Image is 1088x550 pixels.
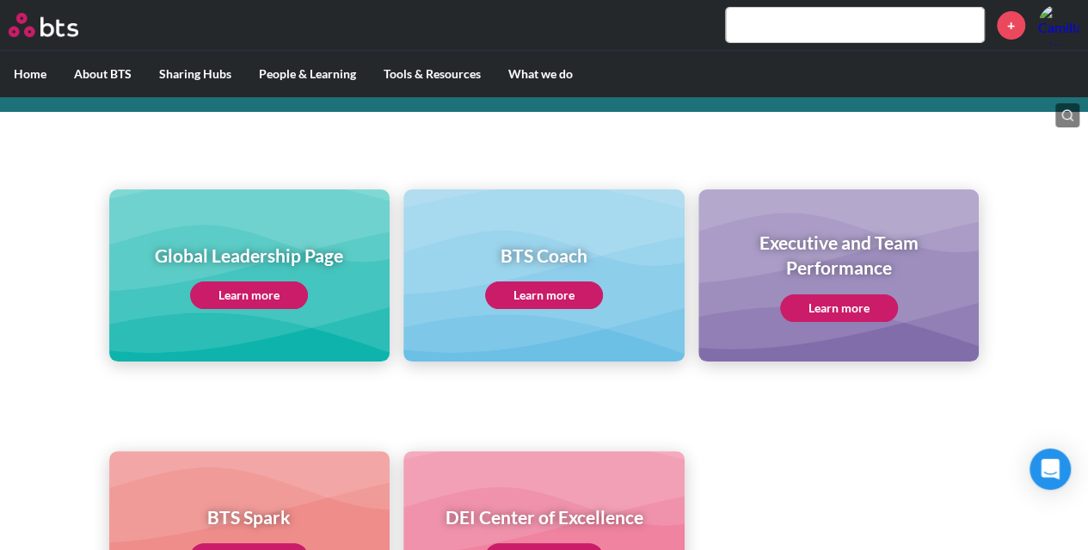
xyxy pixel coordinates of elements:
[1030,448,1071,490] div: Open Intercom Messenger
[1038,4,1079,46] a: Profile
[485,243,603,268] h1: BTS Coach
[997,11,1025,40] a: +
[190,504,308,529] h1: BTS Spark
[485,281,603,309] a: Learn more
[370,52,495,96] label: Tools & Resources
[445,504,642,529] h1: DEI Center of Excellence
[1038,4,1079,46] img: Camilla Giovagnoli
[710,230,968,281] h1: Executive and Team Performance
[9,13,78,37] img: BTS Logo
[245,52,370,96] label: People & Learning
[780,294,898,322] a: Learn more
[60,52,145,96] label: About BTS
[495,52,587,96] label: What we do
[155,243,343,268] h1: Global Leadership Page
[9,13,110,37] a: Go home
[190,281,308,309] a: Learn more
[145,52,245,96] label: Sharing Hubs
